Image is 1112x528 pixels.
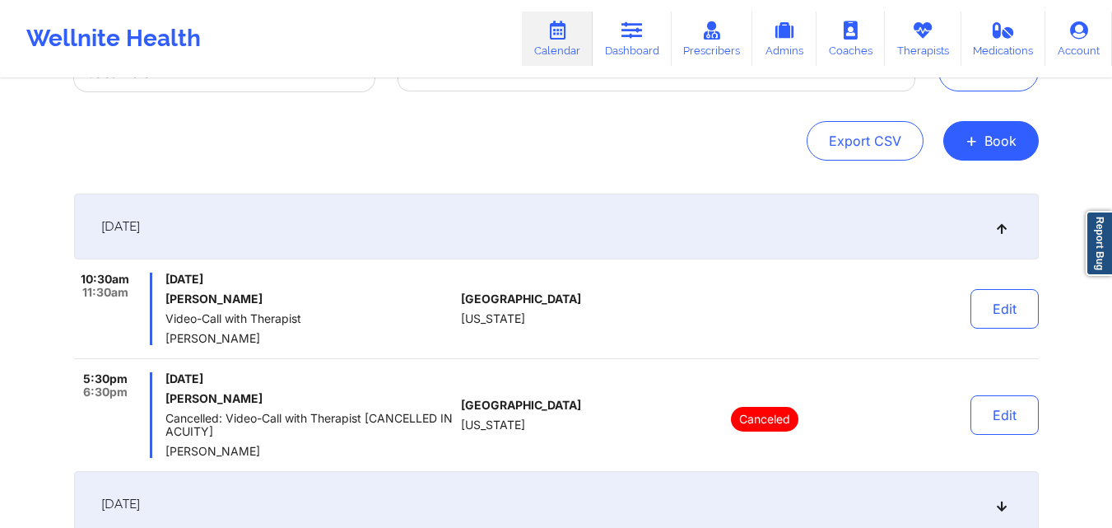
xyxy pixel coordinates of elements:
a: Account [1045,12,1112,66]
h6: [PERSON_NAME] [165,392,454,405]
h6: [PERSON_NAME] [165,292,454,306]
span: [US_STATE] [461,312,525,325]
span: [DATE] [165,372,454,385]
span: + [965,136,978,145]
span: [US_STATE] [461,418,525,432]
a: Report Bug [1086,211,1112,276]
button: +Book [943,121,1039,161]
span: [GEOGRAPHIC_DATA] [461,399,581,412]
span: 11:30am [82,286,128,299]
span: Cancelled: Video-Call with Therapist [CANCELLED IN ACUITY] [165,412,454,438]
span: [PERSON_NAME] [165,332,454,345]
a: Dashboard [593,12,672,66]
a: Medications [961,12,1046,66]
p: Canceled [731,407,798,432]
span: [DATE] [101,218,140,235]
span: 6:30pm [83,385,128,399]
span: [DATE] [165,273,454,286]
span: [GEOGRAPHIC_DATA] [461,292,581,306]
span: 10:30am [81,273,129,286]
button: Edit [970,395,1039,435]
a: Prescribers [672,12,753,66]
a: Therapists [885,12,961,66]
span: Video-Call with Therapist [165,312,454,325]
span: [DATE] [101,496,140,512]
button: Edit [970,289,1039,329]
a: Coaches [817,12,885,66]
button: Export CSV [807,121,924,161]
a: Admins [752,12,817,66]
span: 5:30pm [83,372,128,385]
a: Calendar [522,12,593,66]
span: [PERSON_NAME] [165,445,454,458]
